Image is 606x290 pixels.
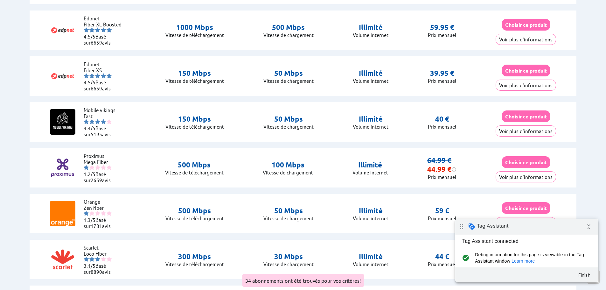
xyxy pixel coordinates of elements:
p: 50 Mbps [263,115,314,124]
a: Choisir ce produit [502,205,550,211]
li: Basé sur avis [84,79,122,91]
p: Prix mensuel [428,261,456,267]
img: Logo of Edpnet [50,18,75,43]
p: 44 € [435,252,449,261]
img: starnr5 [107,119,112,124]
button: Choisir ce produit [502,202,550,214]
img: starnr2 [89,165,94,170]
img: starnr2 [89,211,94,216]
span: Tag Assistant [22,4,53,11]
img: starnr1 [84,257,89,262]
button: Choisir ce produit [502,110,550,122]
a: Choisir ce produit [502,22,550,28]
p: Prix mensuel [427,174,456,180]
li: Basé sur avis [84,263,122,275]
a: Voir plus d'informations [496,36,556,42]
p: 1000 Mbps [165,23,224,32]
img: starnr1 [84,73,89,78]
li: Proximus [84,153,122,159]
img: starnr4 [101,73,106,78]
img: starnr4 [101,257,106,262]
p: 50 Mbps [263,69,314,78]
li: Basé sur avis [84,125,122,137]
div: 44.99 € [427,165,456,174]
button: Finish [118,51,141,62]
img: starnr5 [107,211,112,216]
p: 150 Mbps [165,115,224,124]
li: Fiber XS [84,67,122,73]
img: Logo of Orange [50,201,75,226]
p: Vitesse de chargement [263,124,314,130]
span: 1781 [91,223,102,229]
p: Illimité [353,115,388,124]
button: Choisir ce produit [502,19,550,31]
img: starnr1 [84,165,89,170]
img: starnr5 [107,27,112,32]
img: starnr2 [89,119,94,124]
img: Logo of Mobile vikings [50,109,75,135]
p: Prix mensuel [428,215,456,221]
p: Vitesse de télé­chargement [165,215,224,221]
img: starnr4 [101,165,106,170]
p: 300 Mbps [165,252,224,261]
p: Vitesse de chargement [263,78,314,84]
p: Illimité [353,69,388,78]
s: 64.99 € [427,156,451,165]
img: starnr3 [95,119,100,124]
p: Prix mensuel [428,124,456,130]
li: Basé sur avis [84,171,122,183]
p: 500 Mbps [165,160,224,169]
p: 40 € [435,115,449,124]
li: Mega Fiber [84,159,122,165]
button: Voir plus d'informations [496,125,556,137]
img: information [451,167,456,172]
img: starnr5 [107,73,112,78]
p: 500 Mbps [263,23,314,32]
li: Mobile vikings [84,107,122,113]
p: 30 Mbps [263,252,314,261]
img: starnr4 [101,27,106,32]
a: Voir plus d'informations [496,128,556,134]
img: starnr1 [84,119,89,124]
li: Edpnet [84,61,122,67]
li: Orange [84,199,122,205]
img: starnr2 [89,73,94,78]
span: 2659 [91,177,102,183]
img: Logo of Edpnet [50,63,75,89]
a: Voir plus d'informations [496,82,556,88]
p: Vitesse de télé­chargement [165,169,224,175]
span: 1.3/5 [84,217,95,223]
button: Voir plus d'informations [496,217,556,228]
li: Fiber XL Boosted [84,21,122,27]
li: Basé sur avis [84,217,122,229]
button: Choisir ce produit [502,65,550,76]
p: Illimité [353,206,388,215]
p: Vitesse de chargement [263,215,314,221]
a: Choisir ce produit [502,67,550,74]
p: Vitesse de télé­chargement [165,261,224,267]
p: Volume internet [353,78,388,84]
p: Illimité [353,252,388,261]
p: Prix mensuel [428,78,456,84]
img: starnr5 [107,165,112,170]
img: starnr3 [95,27,100,32]
p: 59 € [435,206,449,215]
span: 4.4/5 [84,125,95,131]
button: Voir plus d'informations [496,80,556,91]
span: 4.5/5 [84,33,95,39]
p: Illimité [353,23,388,32]
img: starnr4 [101,119,106,124]
i: Collapse debug badge [127,2,140,14]
p: 150 Mbps [165,69,224,78]
li: Scarlet [84,244,122,251]
span: 4.5/5 [84,79,95,85]
img: starnr3 [95,165,100,170]
img: starnr1 [84,27,89,32]
p: Volume internet [353,124,388,130]
p: 50 Mbps [263,206,314,215]
li: Edpnet [84,15,122,21]
img: starnr5 [107,257,112,262]
p: Vitesse de télé­chargement [165,32,224,38]
span: 6659 [91,85,102,91]
span: 6659 [91,39,102,46]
